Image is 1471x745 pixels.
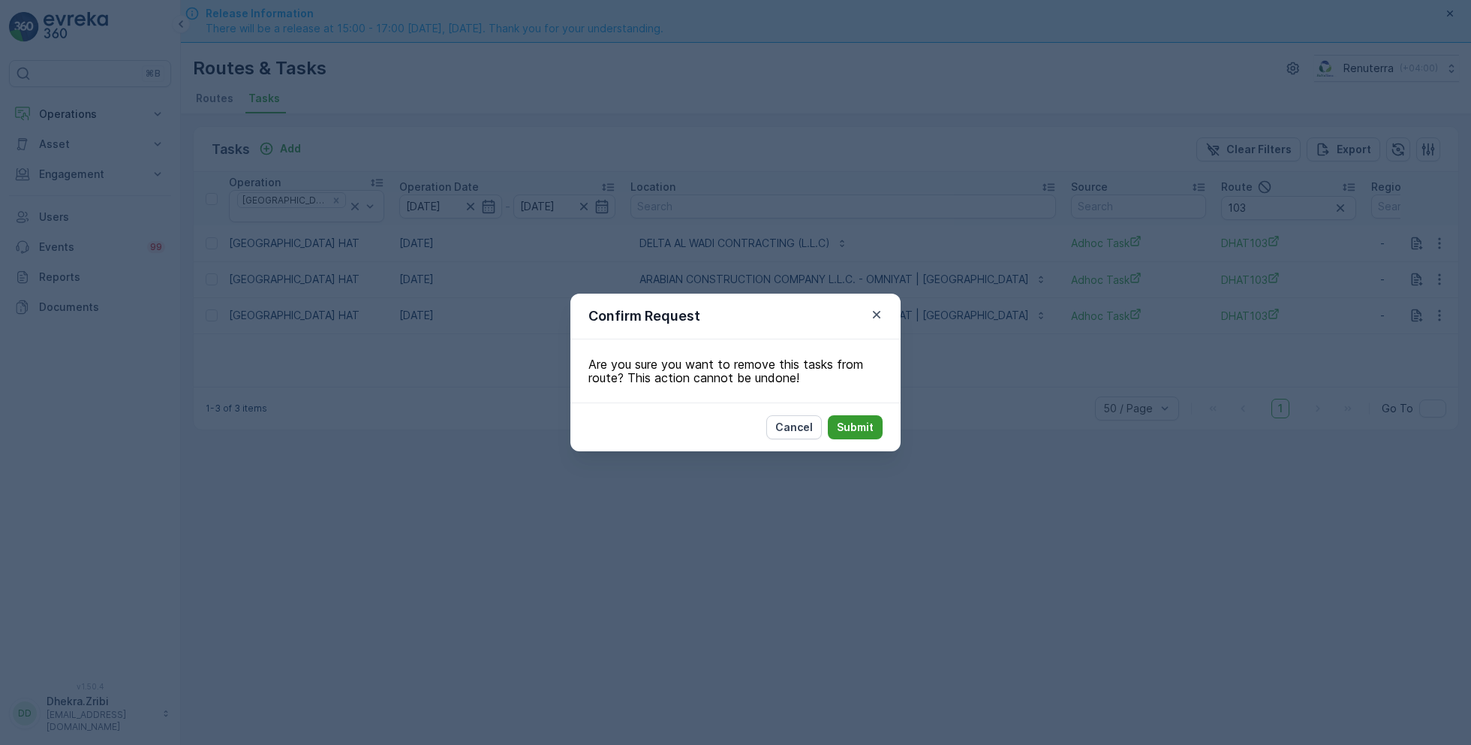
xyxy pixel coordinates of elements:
button: Submit [828,415,883,439]
p: Submit [837,420,874,435]
div: Are you sure you want to remove this tasks from route? This action cannot be undone! [570,339,901,403]
p: Cancel [775,420,813,435]
button: Cancel [766,415,822,439]
p: Confirm Request [588,306,700,327]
